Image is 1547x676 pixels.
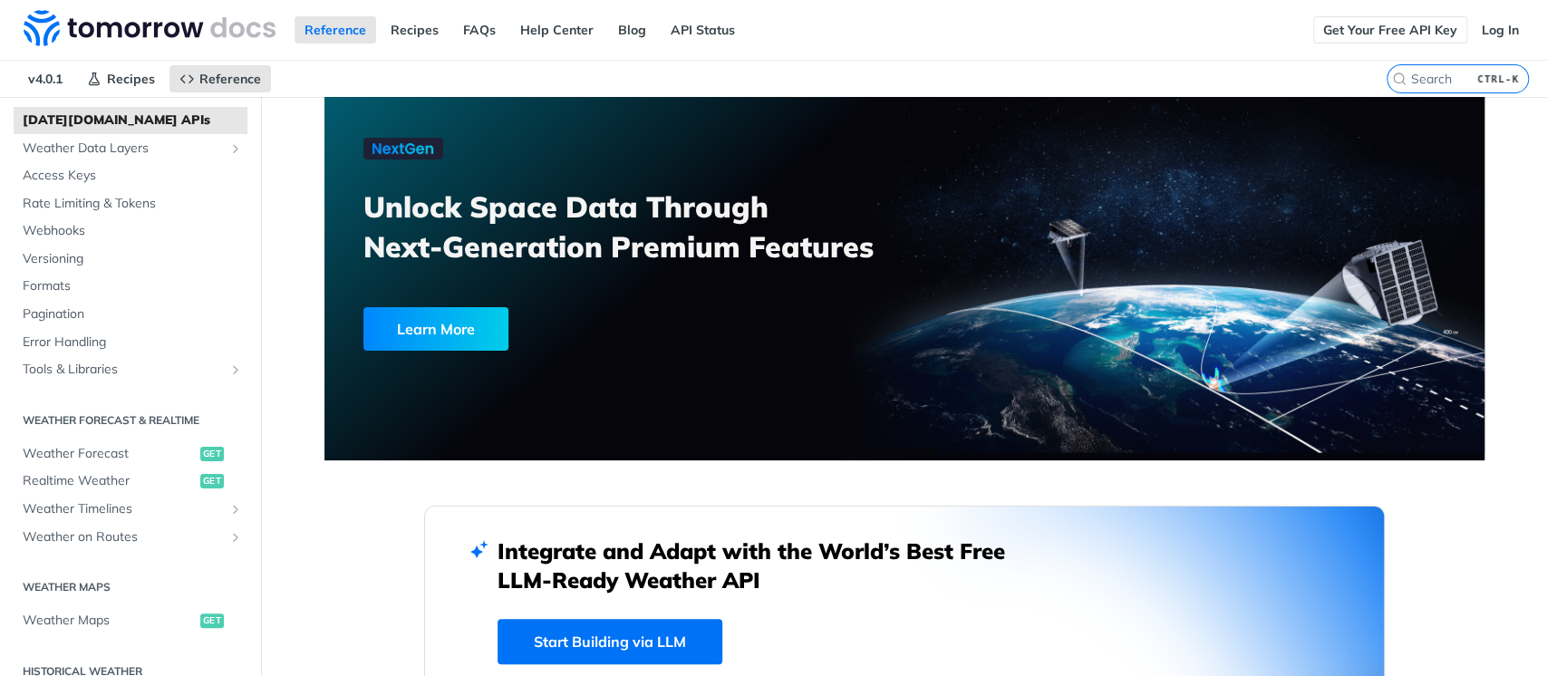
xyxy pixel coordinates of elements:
span: Webhooks [23,222,243,240]
h3: Unlock Space Data Through Next-Generation Premium Features [363,187,924,266]
img: Tomorrow.io Weather API Docs [24,10,276,46]
a: Tools & LibrariesShow subpages for Tools & Libraries [14,356,247,383]
a: Recipes [77,65,165,92]
a: Blog [608,16,656,43]
a: Access Keys [14,162,247,189]
h2: Weather Maps [14,579,247,595]
img: NextGen [363,138,443,159]
a: Weather TimelinesShow subpages for Weather Timelines [14,496,247,523]
a: Weather on RoutesShow subpages for Weather on Routes [14,524,247,551]
a: Learn More [363,307,812,351]
a: Weather Data LayersShow subpages for Weather Data Layers [14,135,247,162]
a: Weather Forecastget [14,440,247,468]
a: Reference [295,16,376,43]
span: Tools & Libraries [23,361,224,379]
span: Weather Timelines [23,500,224,518]
span: v4.0.1 [18,65,73,92]
span: Weather on Routes [23,528,224,546]
span: Versioning [23,250,243,268]
span: Weather Maps [23,612,196,630]
span: Weather Data Layers [23,140,224,158]
svg: Search [1392,72,1407,86]
span: Weather Forecast [23,445,196,463]
h2: Integrate and Adapt with the World’s Best Free LLM-Ready Weather API [498,536,1032,594]
a: Weather Mapsget [14,607,247,634]
a: Webhooks [14,217,247,245]
span: get [200,474,224,488]
span: [DATE][DOMAIN_NAME] APIs [23,111,243,130]
span: get [200,447,224,461]
a: Versioning [14,246,247,273]
span: Realtime Weather [23,472,196,490]
a: Start Building via LLM [498,619,722,664]
span: get [200,613,224,628]
span: Pagination [23,305,243,324]
a: API Status [661,16,745,43]
a: Rate Limiting & Tokens [14,190,247,217]
a: Formats [14,273,247,300]
span: Recipes [107,71,155,87]
span: Error Handling [23,333,243,352]
a: Recipes [381,16,449,43]
a: Error Handling [14,329,247,356]
a: [DATE][DOMAIN_NAME] APIs [14,107,247,134]
a: FAQs [453,16,506,43]
div: Learn More [363,307,508,351]
a: Realtime Weatherget [14,468,247,495]
span: Rate Limiting & Tokens [23,195,243,213]
a: Help Center [510,16,604,43]
h2: Weather Forecast & realtime [14,412,247,429]
kbd: CTRL-K [1473,70,1523,88]
span: Access Keys [23,167,243,185]
button: Show subpages for Weather Data Layers [228,141,243,156]
span: Reference [199,71,261,87]
a: Pagination [14,301,247,328]
a: Log In [1472,16,1529,43]
button: Show subpages for Weather on Routes [228,530,243,545]
a: Reference [169,65,271,92]
a: Get Your Free API Key [1313,16,1467,43]
button: Show subpages for Tools & Libraries [228,362,243,377]
span: Formats [23,277,243,295]
button: Show subpages for Weather Timelines [228,502,243,517]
